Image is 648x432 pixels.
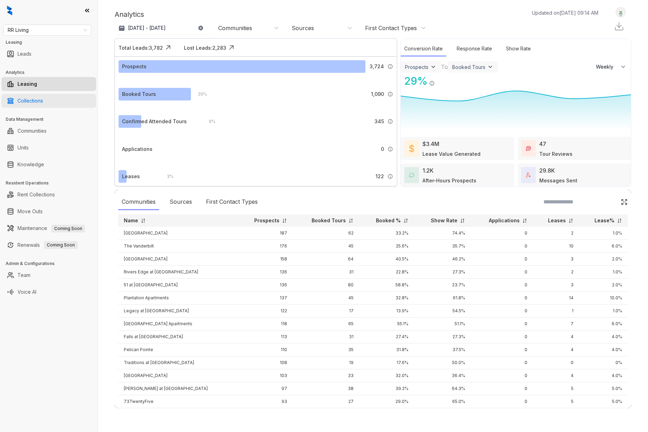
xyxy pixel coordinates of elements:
td: The Vanderbilt [118,240,237,253]
li: Leads [1,47,96,61]
td: 22 [293,408,359,421]
div: Conversion Rate [401,41,446,56]
div: Messages Sent [539,177,577,184]
td: 62 [293,227,359,240]
td: 23.7% [414,279,471,292]
td: 2.0% [579,253,628,266]
div: 1.2K [422,166,434,175]
img: ViewFilterArrow [430,63,437,70]
a: Move Outs [17,204,43,218]
img: SearchIcon [606,199,612,205]
span: Coming Soon [44,241,78,249]
div: Communities [118,194,159,210]
td: 31 [293,266,359,279]
td: 51 at [GEOGRAPHIC_DATA] [118,279,237,292]
td: 39.2% [359,382,414,395]
img: sorting [141,218,146,223]
td: 1 [533,408,579,421]
p: Show Rate [431,217,457,224]
div: Booked Tours [122,90,156,98]
span: 1,090 [371,90,384,98]
td: 73TwentyFive [118,395,237,408]
td: 4.0% [579,330,628,343]
td: 103 [237,369,293,382]
td: 33.2% [359,227,414,240]
td: 2 [533,227,579,240]
td: 1 [533,305,579,318]
p: Applications [489,217,520,224]
div: Prospects [405,64,428,70]
td: 7 [533,318,579,330]
td: Rivers Edge at [GEOGRAPHIC_DATA] [118,266,237,279]
img: UserAvatar [616,9,626,16]
li: Team [1,268,96,282]
td: 13.9% [359,305,414,318]
td: 0 [471,330,533,343]
p: Analytics [115,9,144,20]
li: Leasing [1,77,96,91]
td: 45 [293,292,359,305]
span: Weekly [596,63,617,70]
td: 1.0% [579,408,628,421]
td: 5 [533,382,579,395]
img: Click Icon [163,42,173,53]
td: 17.6% [359,356,414,369]
img: sorting [460,218,465,223]
h3: Analytics [6,69,98,76]
div: 29 % [401,73,428,89]
div: Prospects [122,63,147,70]
td: 4.0% [579,369,628,382]
p: Updated on [DATE] 09:14 AM [532,9,598,16]
td: 5.0% [579,395,628,408]
div: 9 % [202,118,215,125]
td: 19 [293,356,359,369]
img: sorting [617,218,622,223]
a: Leads [17,47,31,61]
div: Communities [218,24,252,32]
td: 50.0% [414,356,471,369]
img: Info [387,91,393,97]
td: 0 [471,227,533,240]
p: Name [124,217,138,224]
li: Communities [1,124,96,138]
div: After-Hours Prospects [422,177,476,184]
td: 4 [533,330,579,343]
td: 35 [293,343,359,356]
td: 118 [237,318,293,330]
p: Lease% [594,217,614,224]
td: 61.8% [414,292,471,305]
td: [PERSON_NAME] at [GEOGRAPHIC_DATA] [118,382,237,395]
div: Total Leads: 3,782 [119,44,163,51]
p: Prospects [254,217,279,224]
span: 0 [381,145,384,153]
td: 1.0% [579,227,628,240]
button: Weekly [592,61,631,73]
p: [DATE] - [DATE] [128,25,166,32]
td: 35.7% [414,240,471,253]
td: 0 [471,266,533,279]
td: 22.8% [359,266,414,279]
li: Renewals [1,238,96,252]
td: 14 [533,292,579,305]
td: 5 [533,395,579,408]
a: Leasing [17,77,37,91]
td: 31.8% [359,343,414,356]
td: Traditions at [GEOGRAPHIC_DATA] [118,356,237,369]
td: 93 [237,395,293,408]
a: Team [17,268,30,282]
td: 0 [471,343,533,356]
td: 27.4% [359,330,414,343]
h3: Data Management [6,116,98,123]
td: 3 [533,253,579,266]
div: Confirmed Attended Tours [122,118,187,125]
td: [GEOGRAPHIC_DATA] [118,253,237,266]
img: TotalFum [526,173,531,177]
td: 0% [579,356,628,369]
td: 6.0% [579,240,628,253]
img: sorting [568,218,574,223]
td: 0 [471,279,533,292]
td: 176 [237,240,293,253]
td: Falls at [GEOGRAPHIC_DATA] [118,330,237,343]
td: San Remo Apartments [118,408,237,421]
td: 0 [471,369,533,382]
